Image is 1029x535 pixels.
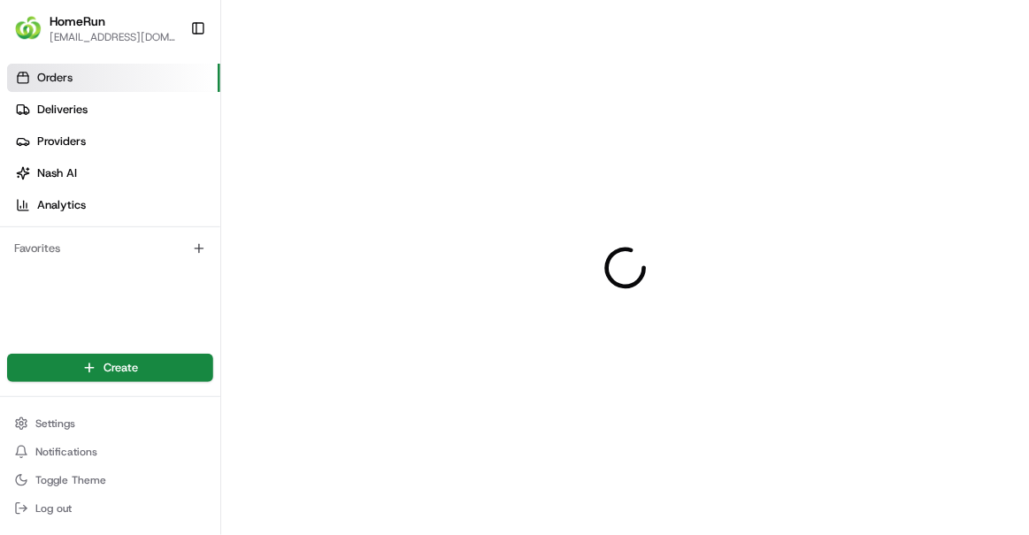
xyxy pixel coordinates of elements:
[37,70,73,86] span: Orders
[7,411,213,436] button: Settings
[7,127,220,156] a: Providers
[37,134,86,149] span: Providers
[7,468,213,493] button: Toggle Theme
[50,12,105,30] button: HomeRun
[37,197,86,213] span: Analytics
[7,191,220,219] a: Analytics
[7,496,213,521] button: Log out
[7,96,220,124] a: Deliveries
[35,473,106,487] span: Toggle Theme
[7,7,183,50] button: HomeRunHomeRun[EMAIL_ADDRESS][DOMAIN_NAME]
[7,64,220,92] a: Orders
[7,234,213,263] div: Favorites
[35,501,72,516] span: Log out
[35,445,97,459] span: Notifications
[37,102,88,118] span: Deliveries
[35,417,75,431] span: Settings
[104,360,138,376] span: Create
[7,354,213,382] button: Create
[7,159,220,187] a: Nash AI
[7,439,213,464] button: Notifications
[37,165,77,181] span: Nash AI
[50,30,176,44] button: [EMAIL_ADDRESS][DOMAIN_NAME]
[14,14,42,42] img: HomeRun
